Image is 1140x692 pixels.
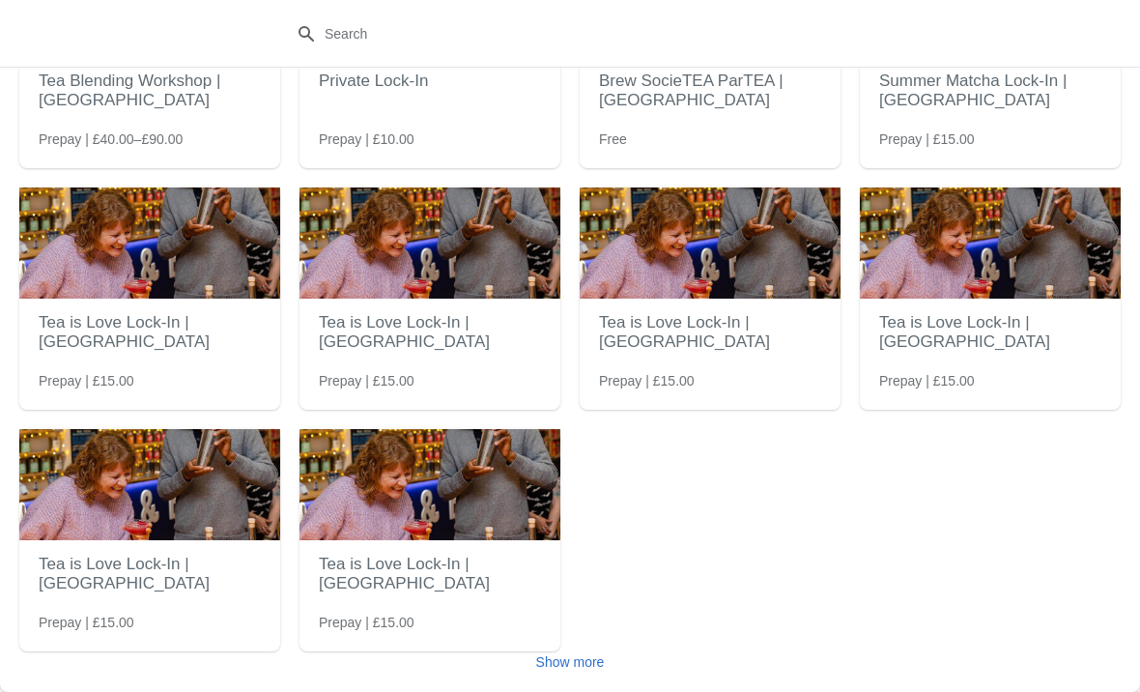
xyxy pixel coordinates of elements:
[536,654,605,670] span: Show more
[319,371,414,390] span: Prepay | £15.00
[319,303,541,361] h2: Tea is Love Lock-In | [GEOGRAPHIC_DATA]
[39,545,261,603] h2: Tea is Love Lock-In | [GEOGRAPHIC_DATA]
[39,130,183,149] span: Prepay | £40.00–£90.00
[39,62,261,120] h2: Tea Blending Workshop | [GEOGRAPHIC_DATA]
[19,187,280,299] img: Tea is Love Lock-In | Brighton
[319,130,414,149] span: Prepay | £10.00
[319,62,541,101] h2: Private Lock-In
[319,545,541,603] h2: Tea is Love Lock-In | [GEOGRAPHIC_DATA]
[599,371,695,390] span: Prepay | £15.00
[599,303,821,361] h2: Tea is Love Lock-In | [GEOGRAPHIC_DATA]
[19,429,280,540] img: Tea is Love Lock-In | Glasgow
[580,187,841,299] img: Tea is Love Lock-In | Bristol
[860,187,1121,299] img: Tea is Love Lock-In | Cardiff
[299,429,560,540] img: Tea is Love Lock-In | Manchester
[599,62,821,120] h2: Brew SocieTEA ParTEA | [GEOGRAPHIC_DATA]
[879,371,975,390] span: Prepay | £15.00
[879,303,1101,361] h2: Tea is Love Lock-In | [GEOGRAPHIC_DATA]
[324,16,855,51] input: Search
[39,303,261,361] h2: Tea is Love Lock-In | [GEOGRAPHIC_DATA]
[879,130,975,149] span: Prepay | £15.00
[39,371,134,390] span: Prepay | £15.00
[299,187,560,299] img: Tea is Love Lock-In | London Borough
[39,613,134,632] span: Prepay | £15.00
[319,613,414,632] span: Prepay | £15.00
[528,645,613,679] button: Show more
[599,130,627,149] span: Free
[879,62,1101,120] h2: Summer Matcha Lock-In | [GEOGRAPHIC_DATA]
